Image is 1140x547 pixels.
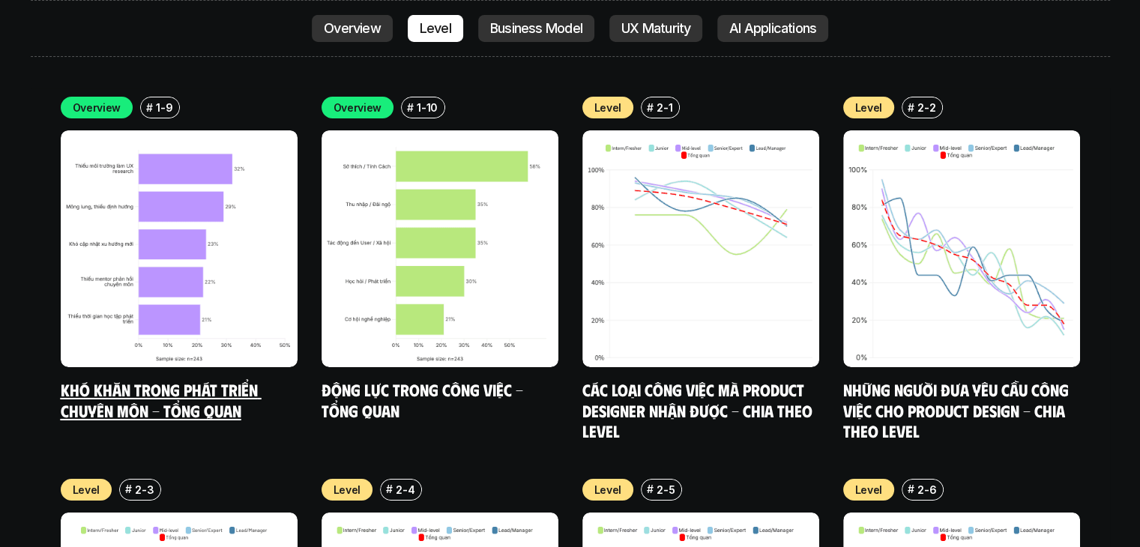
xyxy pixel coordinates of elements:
[657,100,672,115] p: 2-1
[717,15,828,42] a: AI Applications
[594,482,622,498] p: Level
[334,100,382,115] p: Overview
[621,21,690,36] p: UX Maturity
[322,379,527,420] a: Động lực trong công việc - Tổng quan
[855,482,883,498] p: Level
[609,15,702,42] a: UX Maturity
[408,15,463,42] a: Level
[647,102,654,113] h6: #
[843,379,1073,441] a: Những người đưa yêu cầu công việc cho Product Design - Chia theo Level
[647,483,654,495] h6: #
[386,483,393,495] h6: #
[135,482,154,498] p: 2-3
[407,102,414,113] h6: #
[917,482,936,498] p: 2-6
[125,483,132,495] h6: #
[855,100,883,115] p: Level
[908,483,914,495] h6: #
[582,379,816,441] a: Các loại công việc mà Product Designer nhận được - Chia theo Level
[417,100,438,115] p: 1-10
[61,379,262,420] a: Khó khăn trong phát triển chuyên môn - Tổng quan
[490,21,582,36] p: Business Model
[420,21,451,36] p: Level
[908,102,914,113] h6: #
[396,482,414,498] p: 2-4
[917,100,935,115] p: 2-2
[156,100,172,115] p: 1-9
[594,100,622,115] p: Level
[73,100,121,115] p: Overview
[324,21,381,36] p: Overview
[312,15,393,42] a: Overview
[478,15,594,42] a: Business Model
[729,21,816,36] p: AI Applications
[334,482,361,498] p: Level
[73,482,100,498] p: Level
[657,482,675,498] p: 2-5
[146,102,153,113] h6: #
